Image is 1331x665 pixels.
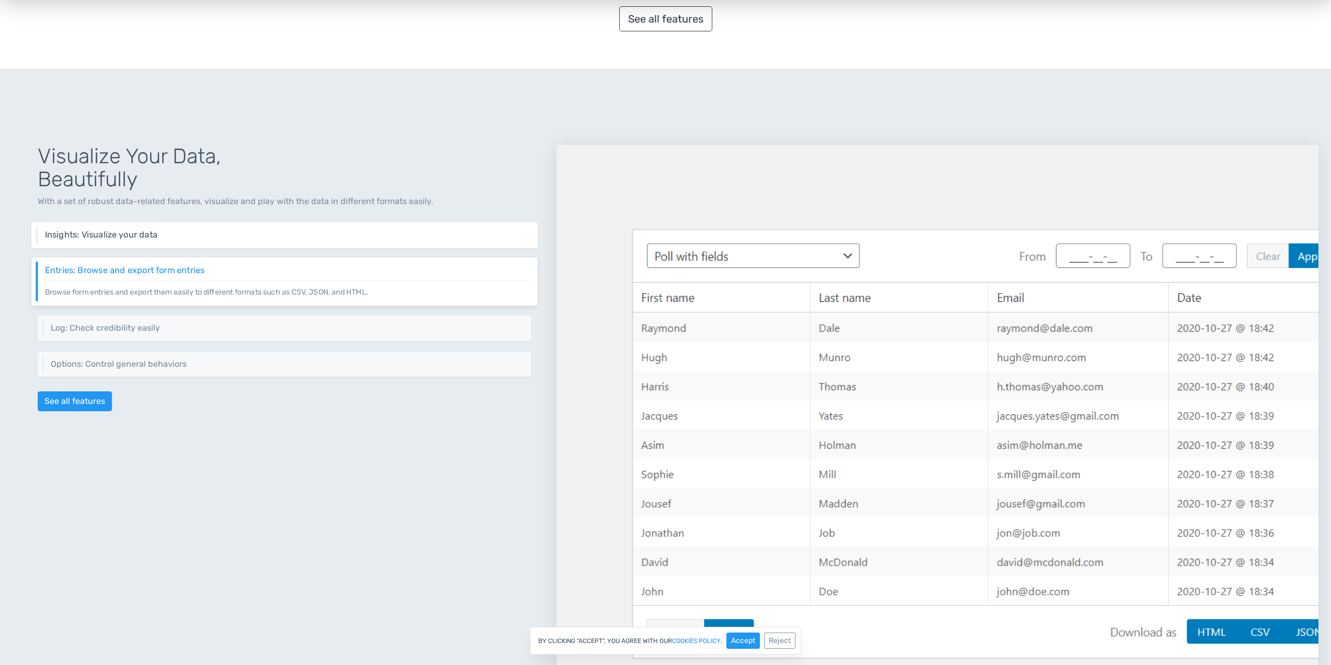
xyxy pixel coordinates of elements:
[45,230,530,240] h6: Insights: Visualize your data
[764,633,795,649] button: Reject
[51,368,524,369] p: Get control over TotalPoll settings.
[530,627,801,655] div: By clicking "Accept", you agree with our .
[619,6,712,31] a: See all features
[38,391,112,411] a: See all features
[38,145,531,191] h1: Visualize Your Data, Beautifully
[51,359,524,369] h6: Options: Control general behaviors
[45,266,530,275] h6: Entries: Browse and export form entries
[51,323,524,333] h6: Log: Check credibility easily
[672,638,721,644] a: cookies policy
[726,633,760,649] button: Accept
[45,280,530,298] p: Browse form entries and export them easily to different formats such as CSV, JSON, and HTML.
[38,195,531,208] p: With a set of robust data-related features, visualize and play with the data in different formats...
